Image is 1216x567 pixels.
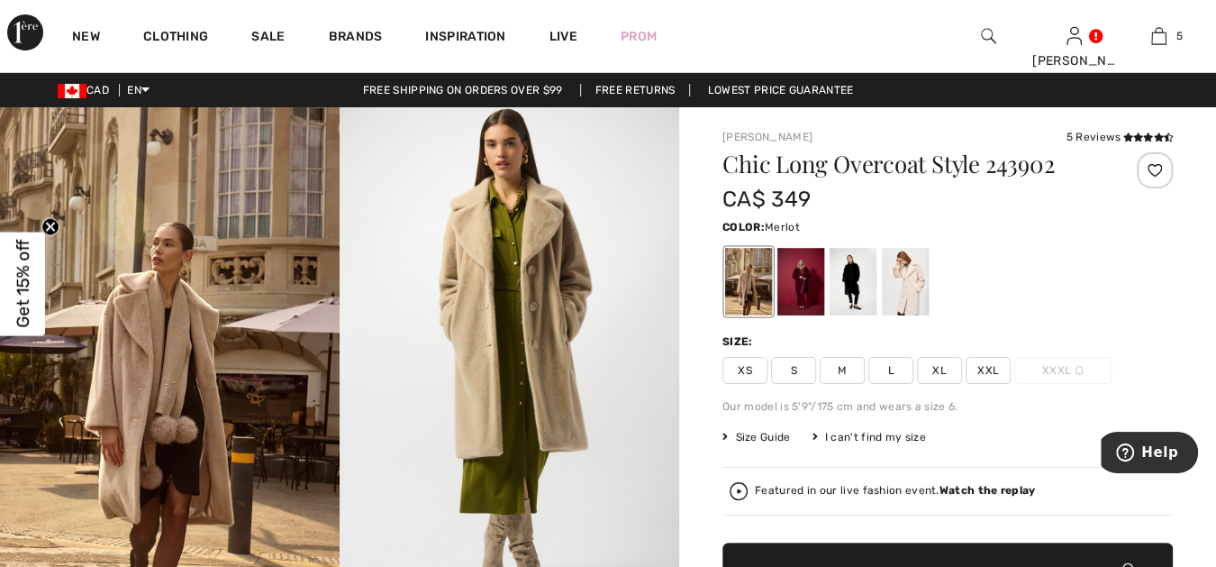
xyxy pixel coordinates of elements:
div: Our model is 5'9"/175 cm and wears a size 6. [722,398,1173,415]
span: S [771,357,816,384]
div: [PERSON_NAME] [1032,51,1116,70]
span: Color: [722,221,765,233]
span: 5 [1175,28,1182,44]
span: Inspiration [425,29,505,48]
div: I can't find my size [812,429,925,445]
span: XXL [966,357,1011,384]
a: [PERSON_NAME] [722,131,812,143]
span: CA$ 349 [722,187,811,212]
div: Black [830,248,876,316]
img: My Info [1066,25,1082,47]
a: Sign In [1066,27,1082,44]
iframe: Opens a widget where you can find more information [1101,432,1198,477]
a: Free Returns [580,84,691,96]
div: 5 Reviews [1066,129,1173,145]
span: Merlot [765,221,800,233]
span: M [820,357,865,384]
span: XS [722,357,767,384]
a: New [72,29,100,48]
strong: Watch the replay [939,484,1036,497]
div: Cream [882,248,929,316]
img: 1ère Avenue [7,14,43,50]
img: Canadian Dollar [58,84,86,98]
img: Watch the replay [730,482,748,500]
div: Featured in our live fashion event. [755,485,1035,497]
a: Live [549,27,577,46]
a: Prom [621,27,657,46]
a: Lowest Price Guarantee [694,84,868,96]
a: Brands [329,29,383,48]
img: My Bag [1151,25,1166,47]
span: Size Guide [722,429,790,445]
div: Merlot [777,248,824,316]
a: Free shipping on orders over $99 [349,84,577,96]
a: Sale [251,29,285,48]
span: EN [127,84,150,96]
a: 5 [1118,25,1202,47]
span: Get 15% off [13,240,33,328]
h1: Chic Long Overcoat Style 243902 [722,152,1098,176]
span: L [868,357,913,384]
img: ring-m.svg [1075,366,1084,375]
span: XL [917,357,962,384]
a: Clothing [143,29,208,48]
div: Almond [725,248,772,316]
span: CAD [58,84,116,96]
img: search the website [981,25,996,47]
button: Close teaser [41,217,59,235]
div: Size: [722,334,757,350]
span: XXXL [1014,357,1112,384]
